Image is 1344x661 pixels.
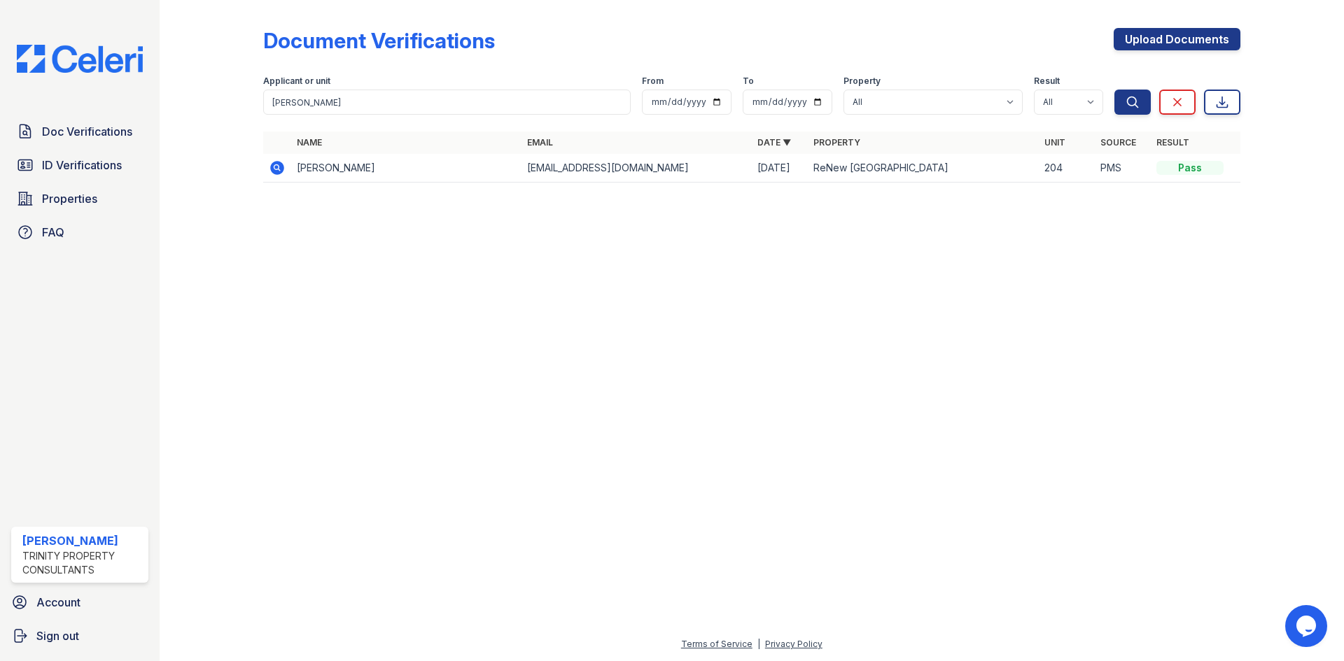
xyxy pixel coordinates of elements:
a: Upload Documents [1114,28,1240,50]
a: Privacy Policy [765,639,822,649]
label: Result [1034,76,1060,87]
a: FAQ [11,218,148,246]
span: ID Verifications [42,157,122,173]
span: Account [36,594,80,611]
a: Source [1100,137,1136,148]
a: Result [1156,137,1189,148]
td: ReNew [GEOGRAPHIC_DATA] [808,154,1038,183]
a: Terms of Service [681,639,752,649]
input: Search by name, email, or unit number [263,90,631,115]
a: Account [6,588,154,616]
label: Property [843,76,881,87]
a: ID Verifications [11,151,148,179]
a: Email [527,137,553,148]
div: Pass [1156,161,1224,175]
a: Name [297,137,322,148]
span: Doc Verifications [42,123,132,140]
span: Sign out [36,627,79,644]
img: CE_Logo_Blue-a8612792a0a2168367f1c8372b55b34899dd931a85d93a1a3d3e32e68fde9ad4.png [6,45,154,73]
label: To [743,76,754,87]
a: Date ▼ [757,137,791,148]
a: Property [813,137,860,148]
div: Trinity Property Consultants [22,549,143,577]
td: [PERSON_NAME] [291,154,521,183]
label: From [642,76,664,87]
td: PMS [1095,154,1151,183]
a: Properties [11,185,148,213]
a: Doc Verifications [11,118,148,145]
a: Unit [1044,137,1065,148]
iframe: chat widget [1285,605,1330,647]
td: 204 [1039,154,1095,183]
div: [PERSON_NAME] [22,532,143,549]
a: Sign out [6,622,154,650]
td: [DATE] [752,154,808,183]
div: Document Verifications [263,28,495,53]
td: [EMAIL_ADDRESS][DOMAIN_NAME] [521,154,752,183]
span: FAQ [42,224,64,241]
div: | [757,639,760,649]
label: Applicant or unit [263,76,330,87]
span: Properties [42,190,97,207]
